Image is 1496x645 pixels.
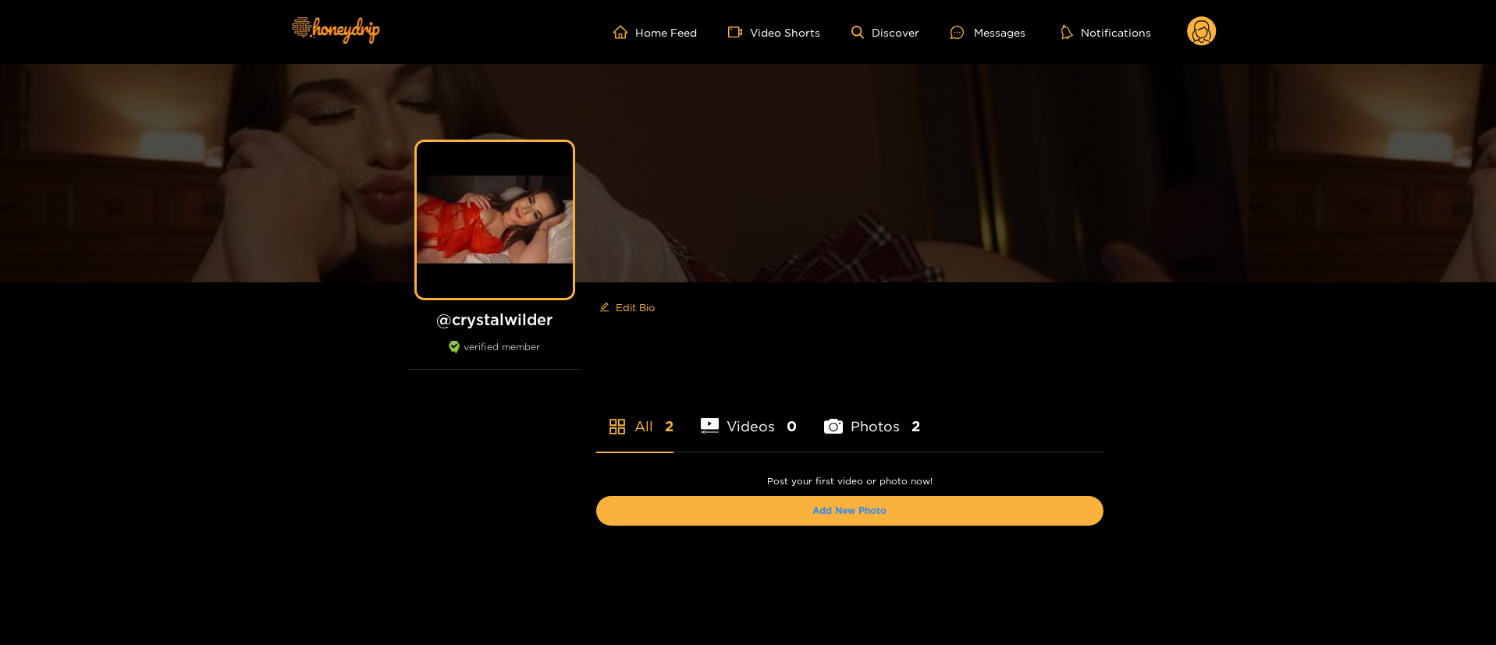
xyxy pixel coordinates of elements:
[1057,24,1156,40] button: Notifications
[851,26,919,39] a: Discover
[613,25,635,39] span: home
[951,23,1025,41] div: Messages
[812,505,887,516] a: Add New Photo
[613,25,697,39] a: Home Feed
[665,416,673,436] span: 2
[599,302,609,314] span: edit
[596,476,1103,487] p: Post your first video or photo now!
[596,295,658,320] button: editEdit Bio
[787,416,797,436] span: 0
[596,381,673,452] li: All
[728,25,750,39] span: video-camera
[701,381,798,452] li: Videos
[728,25,820,39] a: Video Shorts
[608,417,627,436] span: appstore
[616,299,655,315] span: Edit Bio
[824,381,920,452] li: Photos
[409,310,581,329] h1: @ crystalwilder
[409,341,581,370] div: verified member
[596,496,1103,526] button: Add New Photo
[911,416,920,436] span: 2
